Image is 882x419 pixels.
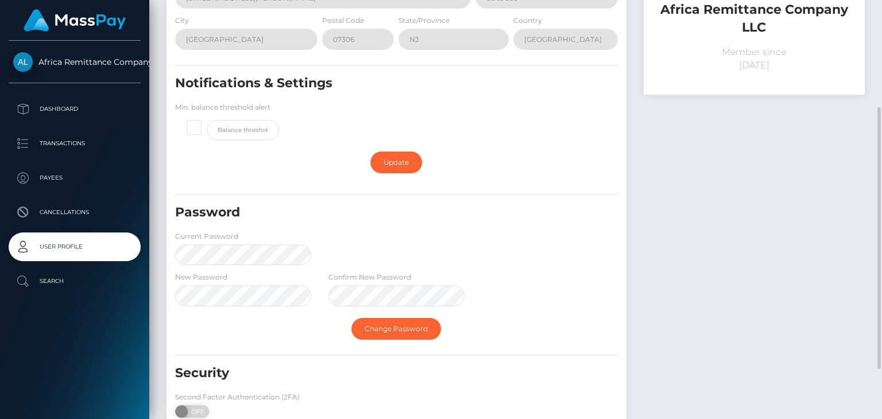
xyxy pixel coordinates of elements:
h5: Notifications & Settings [175,75,547,92]
p: User Profile [13,238,136,255]
p: Dashboard [13,100,136,118]
label: Confirm New Password [328,272,411,282]
a: Change Password [351,318,441,340]
a: Dashboard [9,95,141,123]
label: Second Factor Authentication (2FA) [175,392,300,402]
p: Cancellations [13,204,136,221]
h5: Security [175,364,547,382]
label: State/Province [399,15,450,26]
a: Update [370,152,422,173]
h5: Africa Remittance Company LLC [652,1,856,37]
a: Transactions [9,129,141,158]
span: OFF [181,405,210,418]
h5: Password [175,204,547,222]
a: Cancellations [9,198,141,227]
p: Member since [DATE] [652,45,856,73]
label: New Password [175,272,227,282]
label: Current Password [175,231,238,242]
p: Payees [13,169,136,187]
img: MassPay Logo [24,9,126,32]
label: Country [513,15,542,26]
a: Search [9,267,141,296]
label: City [175,15,189,26]
label: Postal Code [322,15,364,26]
a: Payees [9,164,141,192]
label: Min. balance threshold alert [175,102,270,112]
p: Search [13,273,136,290]
span: Africa Remittance Company LLC [9,57,141,67]
img: Africa Remittance Company LLC [13,52,33,72]
p: Transactions [13,135,136,152]
a: User Profile [9,232,141,261]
